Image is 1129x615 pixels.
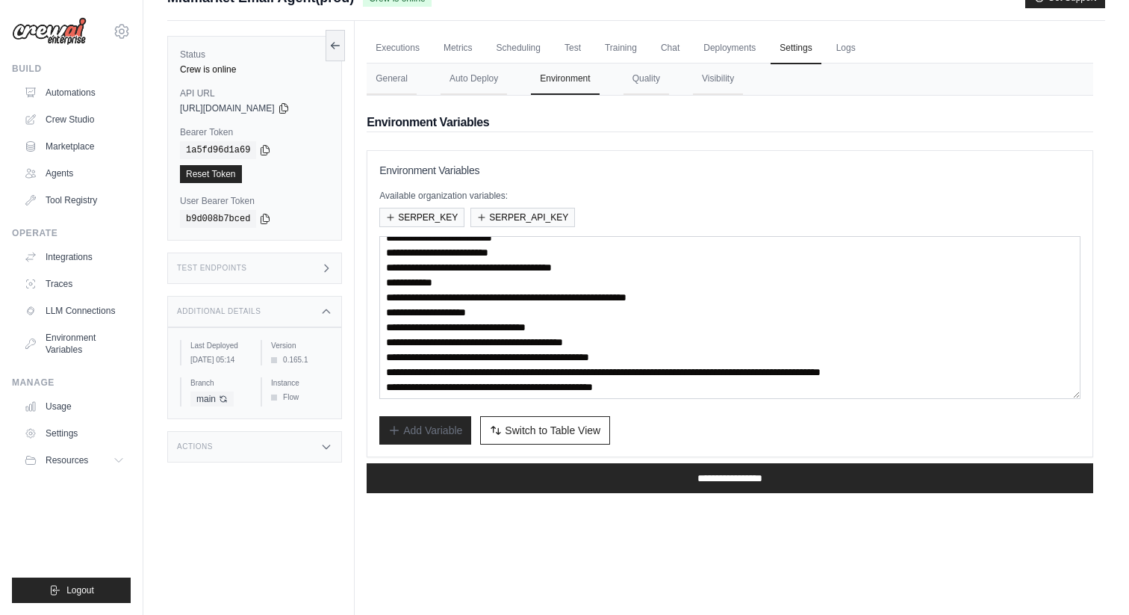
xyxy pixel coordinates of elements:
[18,421,131,445] a: Settings
[367,64,1093,95] nav: Tabs
[12,17,87,46] img: Logo
[180,126,329,138] label: Bearer Token
[505,423,600,438] span: Switch to Table View
[652,33,688,64] a: Chat
[190,377,249,389] label: Branch
[180,141,256,159] code: 1a5fd96d1a69
[180,49,329,61] label: Status
[180,87,329,99] label: API URL
[12,63,131,75] div: Build
[827,33,865,64] a: Logs
[367,33,429,64] a: Executions
[18,161,131,185] a: Agents
[12,227,131,239] div: Operate
[12,377,131,389] div: Manage
[18,108,131,132] a: Crew Studio
[367,64,417,95] button: General
[271,354,329,365] div: 0.165.1
[18,448,131,472] button: Resources
[694,33,765,64] a: Deployments
[18,81,131,105] a: Automations
[177,442,213,451] h3: Actions
[435,33,482,64] a: Metrics
[18,326,131,362] a: Environment Variables
[180,195,329,207] label: User Bearer Token
[379,163,1080,178] h3: Environment Variables
[771,33,821,64] a: Settings
[180,165,242,183] a: Reset Token
[379,416,471,445] button: Add Variable
[18,245,131,269] a: Integrations
[470,208,575,227] button: SERPER_API_KEY
[66,584,94,596] span: Logout
[180,102,275,114] span: [URL][DOMAIN_NAME]
[180,210,256,228] code: b9d008b7bced
[379,190,1080,202] p: Available organization variables:
[271,392,329,403] div: Flow
[441,64,507,95] button: Auto Deploy
[18,395,131,418] a: Usage
[18,135,131,158] a: Marketplace
[480,416,610,445] button: Switch to Table View
[12,578,131,603] button: Logout
[190,356,234,364] time: August 27, 2025 at 05:14 IST
[596,33,646,64] a: Training
[46,454,88,466] span: Resources
[271,340,329,351] label: Version
[271,377,329,389] label: Instance
[18,299,131,323] a: LLM Connections
[177,264,247,273] h3: Test Endpoints
[367,114,1093,132] h2: Environment Variables
[488,33,550,64] a: Scheduling
[190,392,234,407] span: main
[177,307,261,316] h3: Additional Details
[379,208,464,227] button: SERPER_KEY
[18,188,131,212] a: Tool Registry
[18,272,131,296] a: Traces
[693,64,743,95] button: Visibility
[531,64,599,95] button: Environment
[190,340,249,351] label: Last Deployed
[623,64,669,95] button: Quality
[180,64,329,75] div: Crew is online
[556,33,590,64] a: Test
